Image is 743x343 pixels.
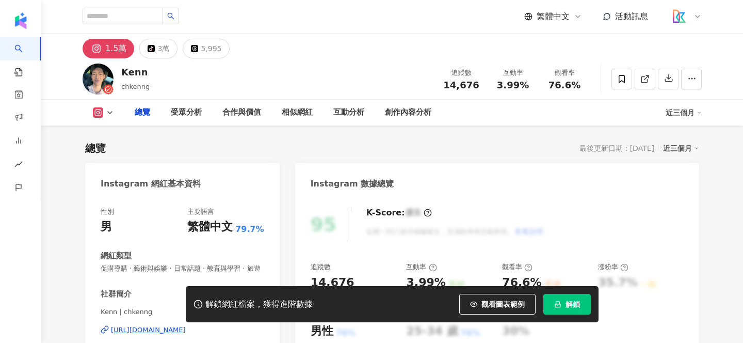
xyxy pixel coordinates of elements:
div: 14,676 [311,275,354,291]
div: 5,995 [201,41,221,56]
div: 漲粉率 [598,262,628,272]
div: 解鎖網紅檔案，獲得進階數據 [205,299,313,310]
div: 相似網紅 [282,106,313,119]
span: 76.6% [548,80,580,90]
span: 3.99% [497,80,529,90]
span: 解鎖 [566,300,580,308]
button: 解鎖 [543,294,591,315]
div: 觀看率 [545,68,584,78]
div: 3萬 [157,41,169,56]
div: [URL][DOMAIN_NAME] [111,325,186,335]
span: 觀看圖表範例 [481,300,525,308]
button: 3萬 [139,39,177,58]
div: 受眾分析 [171,106,202,119]
img: logo icon [12,12,29,29]
div: 男性 [311,323,333,339]
div: 網紅類型 [101,251,132,261]
div: 最後更新日期：[DATE] [579,144,654,152]
span: lock [554,301,561,308]
span: 活動訊息 [615,11,648,21]
img: KOL Avatar [83,64,114,95]
div: 觀看率 [502,262,532,272]
div: 追蹤數 [442,68,481,78]
div: 合作與價值 [222,106,261,119]
span: 79.7% [235,224,264,235]
span: 繁體中文 [537,11,570,22]
div: 男 [101,219,112,235]
div: Instagram 數據總覽 [311,178,394,190]
div: 近三個月 [663,142,699,155]
div: Instagram 網紅基本資料 [101,178,201,190]
span: rise [14,154,23,177]
div: 總覽 [85,141,106,155]
a: [URL][DOMAIN_NAME] [101,325,264,335]
button: 5,995 [183,39,230,58]
span: search [167,12,174,20]
span: chkenng [121,83,150,90]
div: Kenn [121,66,150,79]
div: 近三個月 [666,104,702,121]
button: 觀看圖表範例 [459,294,536,315]
div: 互動率 [493,68,532,78]
div: 互動分析 [333,106,364,119]
div: 總覽 [135,106,150,119]
img: logo_koodata.png [669,7,689,26]
a: search [14,37,35,77]
div: 3.99% [406,275,445,291]
div: 76.6% [502,275,541,291]
div: 1.5萬 [105,41,126,56]
div: K-Score : [366,207,432,219]
div: 繁體中文 [187,219,233,235]
button: 1.5萬 [83,39,134,58]
div: 性別 [101,207,114,216]
span: 促購導購 · 藝術與娛樂 · 日常話題 · 教育與學習 · 旅遊 [101,264,264,273]
div: 追蹤數 [311,262,331,272]
div: 創作內容分析 [385,106,431,119]
span: 14,676 [443,80,479,90]
div: 主要語言 [187,207,214,216]
div: 互動率 [406,262,437,272]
